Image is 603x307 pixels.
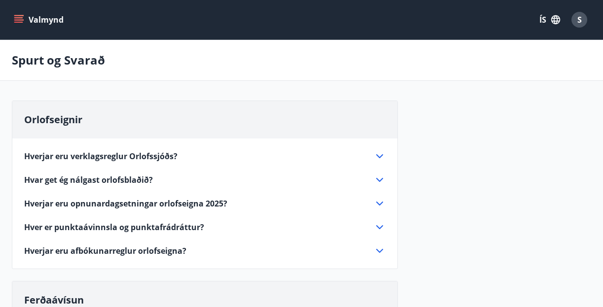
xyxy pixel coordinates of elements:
[534,11,566,29] button: ÍS
[24,245,386,257] div: Hverjar eru afbókunarreglur orlofseigna?
[24,293,84,307] span: Ferðaávísun
[24,151,177,162] span: Hverjar eru verklagsreglur Orlofssjóðs?
[24,222,204,233] span: Hver er punktaávinnsla og punktafrádráttur?
[24,113,82,126] span: Orlofseignir
[24,245,186,256] span: Hverjar eru afbókunarreglur orlofseigna?
[24,150,386,162] div: Hverjar eru verklagsreglur Orlofssjóðs?
[577,14,582,25] span: S
[24,198,386,209] div: Hverjar eru opnunardagsetningar orlofseigna 2025?
[24,221,386,233] div: Hver er punktaávinnsla og punktafrádráttur?
[24,174,386,186] div: Hvar get ég nálgast orlofsblaðið?
[568,8,591,32] button: S
[12,52,105,68] p: Spurt og Svarað
[12,11,68,29] button: menu
[24,174,153,185] span: Hvar get ég nálgast orlofsblaðið?
[24,198,227,209] span: Hverjar eru opnunardagsetningar orlofseigna 2025?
